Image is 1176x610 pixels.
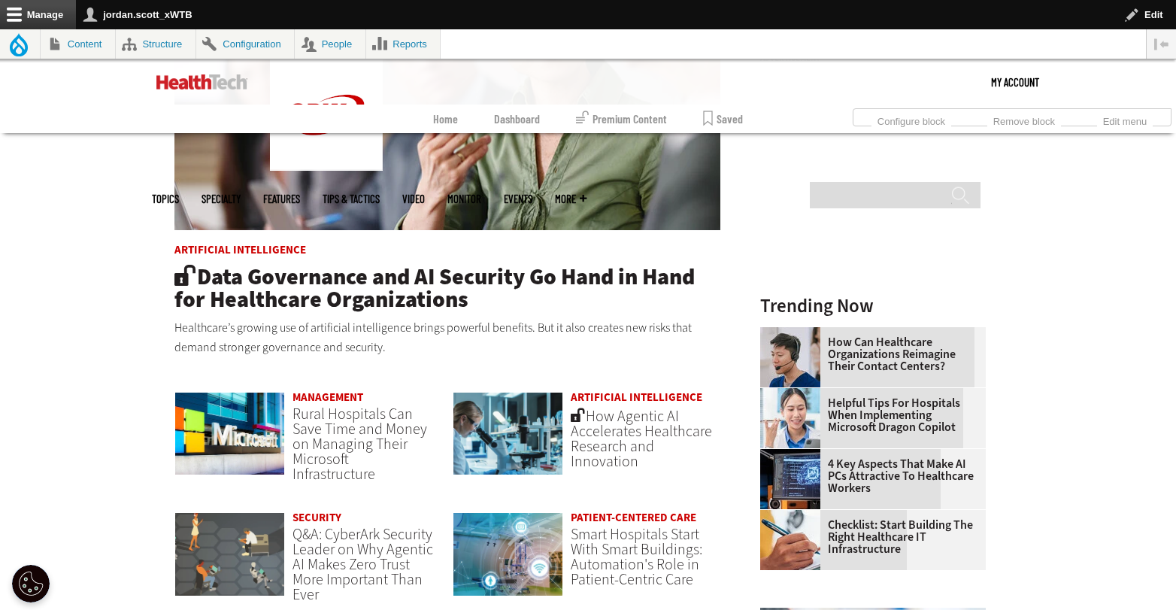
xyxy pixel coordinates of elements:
img: Group of humans and robots accessing a network [174,512,285,596]
a: Saved [703,105,743,133]
a: Premium Content [576,105,667,133]
img: Desktop monitor with brain AI concept [760,449,820,509]
a: Structure [116,29,195,59]
a: Person with a clipboard checking a list [760,510,828,522]
a: Tips & Tactics [323,193,380,205]
a: Edit menu [1097,111,1153,128]
div: User menu [991,59,1039,105]
a: Dashboard [494,105,540,133]
a: Configuration [196,29,294,59]
a: Home [433,105,458,133]
img: Smart hospital [453,512,563,596]
span: Specialty [202,193,241,205]
a: Q&A: CyberArk Security Leader on Why Agentic AI Makes Zero Trust More Important Than Ever [292,524,433,605]
a: People [295,29,365,59]
a: Video [402,193,425,205]
p: Healthcare’s growing use of artificial intelligence brings powerful benefits. But it also creates... [174,318,720,357]
a: Smart Hospitals Start With Smart Buildings: Automation's Role in Patient-Centric Care [571,524,702,590]
a: CDW [270,159,383,175]
a: Healthcare contact center [760,327,828,339]
img: Healthcare contact center [760,327,820,387]
span: Topics [152,193,179,205]
a: How Agentic AI Accelerates Healthcare Research and Innovation [571,406,712,472]
a: scientist looks through microscope in lab [453,392,563,490]
a: 4 Key Aspects That Make AI PCs Attractive to Healthcare Workers [760,458,977,494]
a: Patient-Centered Care [571,510,696,525]
img: Microsoft building [174,392,285,476]
img: Home [270,59,383,171]
a: Artificial Intelligence [571,390,702,405]
button: Open Preferences [12,565,50,602]
a: Security [292,510,341,525]
img: Person with a clipboard checking a list [760,510,820,570]
a: Data Governance and AI Security Go Hand in Hand for Healthcare Organizations [174,262,695,314]
a: Artificial Intelligence [174,242,306,257]
a: Microsoft building [174,392,285,490]
a: Reports [366,29,441,59]
a: Checklist: Start Building the Right Healthcare IT Infrastructure [760,519,977,555]
a: Helpful Tips for Hospitals When Implementing Microsoft Dragon Copilot [760,397,977,433]
a: MonITor [447,193,481,205]
img: scientist looks through microscope in lab [453,392,563,476]
a: Rural Hospitals Can Save Time and Money on Managing Their Microsoft Infrastructure [292,404,427,484]
a: Desktop monitor with brain AI concept [760,449,828,461]
a: Content [41,29,115,59]
a: Events [504,193,532,205]
img: Home [156,74,247,90]
a: Features [263,193,300,205]
span: More [555,193,586,205]
a: Remove block [987,111,1061,128]
img: Doctor using phone to dictate to tablet [760,388,820,448]
a: Configure block [871,111,951,128]
button: Vertical orientation [1147,29,1176,59]
a: How Can Healthcare Organizations Reimagine Their Contact Centers? [760,336,977,372]
div: Cookie Settings [12,565,50,602]
a: Management [292,390,363,405]
a: Doctor using phone to dictate to tablet [760,388,828,400]
a: My Account [991,59,1039,105]
h3: Trending Now [760,296,986,315]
